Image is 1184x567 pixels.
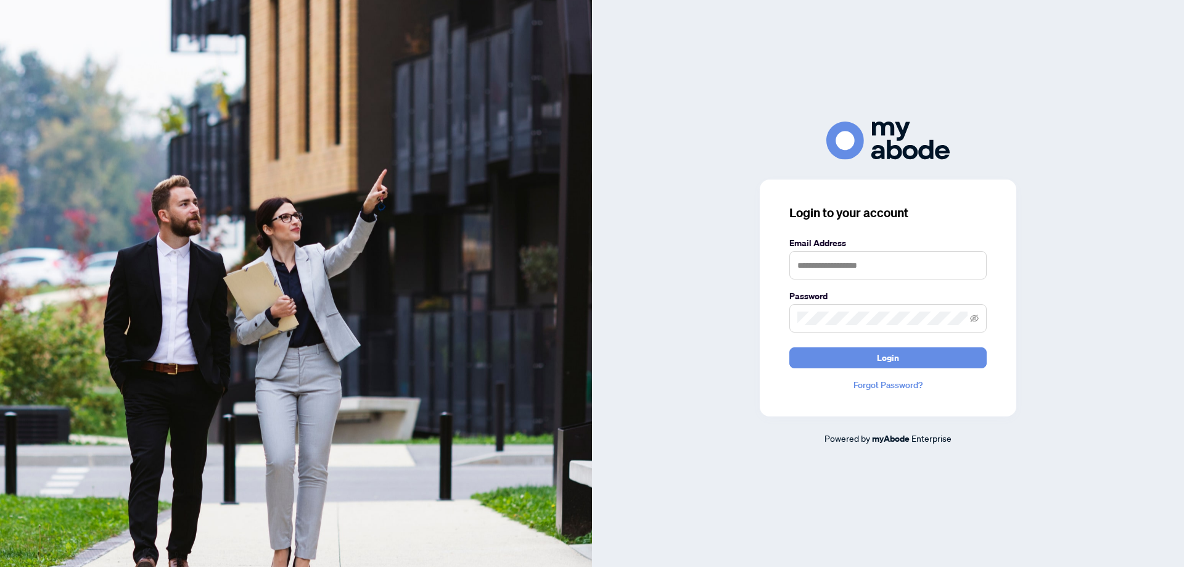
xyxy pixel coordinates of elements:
[789,378,987,392] a: Forgot Password?
[911,432,952,444] span: Enterprise
[970,314,979,323] span: eye-invisible
[789,236,987,250] label: Email Address
[789,204,987,221] h3: Login to your account
[789,289,987,303] label: Password
[824,432,870,444] span: Powered by
[872,432,910,445] a: myAbode
[826,122,950,159] img: ma-logo
[789,347,987,368] button: Login
[877,348,899,368] span: Login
